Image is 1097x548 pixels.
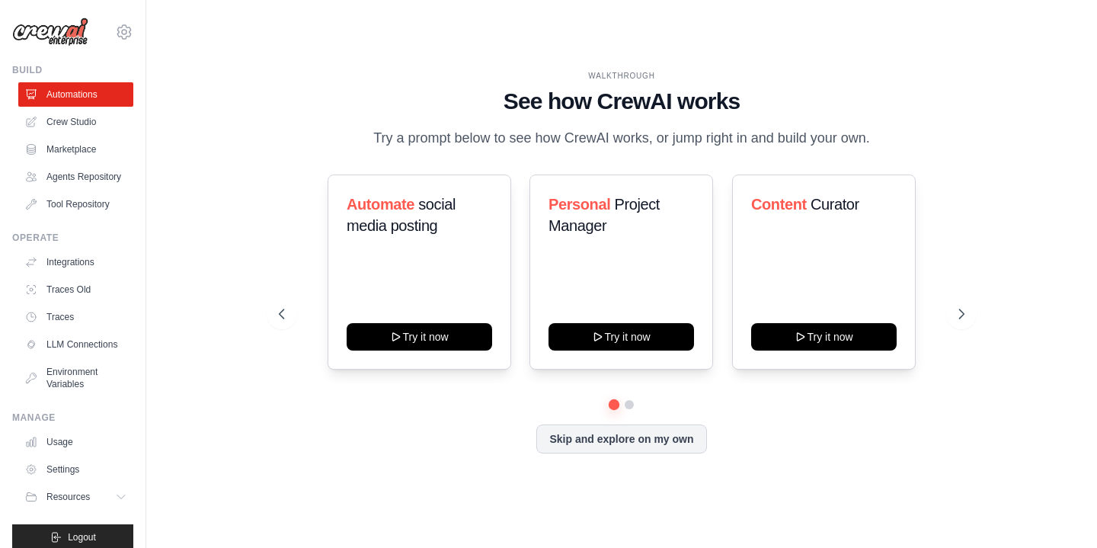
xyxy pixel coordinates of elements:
a: Crew Studio [18,110,133,134]
a: Traces [18,305,133,329]
a: Integrations [18,250,133,274]
div: WALKTHROUGH [279,70,964,82]
a: Marketplace [18,137,133,162]
h1: See how CrewAI works [279,88,964,115]
button: Skip and explore on my own [536,425,706,453]
span: Resources [46,491,90,503]
span: Project Manager [548,196,660,234]
button: Try it now [751,323,897,351]
a: Environment Variables [18,360,133,396]
div: Build [12,64,133,76]
span: Personal [548,196,610,213]
p: Try a prompt below to see how CrewAI works, or jump right in and build your own. [366,127,878,149]
div: Manage [12,412,133,424]
a: Agents Repository [18,165,133,189]
a: Automations [18,82,133,107]
a: LLM Connections [18,332,133,357]
button: Resources [18,485,133,509]
a: Usage [18,430,133,454]
a: Traces Old [18,277,133,302]
span: Logout [68,531,96,543]
button: Try it now [347,323,492,351]
span: Curator [810,196,859,213]
span: Content [751,196,807,213]
img: Logo [12,18,88,46]
a: Settings [18,457,133,482]
a: Tool Repository [18,192,133,216]
span: social media posting [347,196,456,234]
button: Try it now [548,323,694,351]
span: Automate [347,196,414,213]
div: Operate [12,232,133,244]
